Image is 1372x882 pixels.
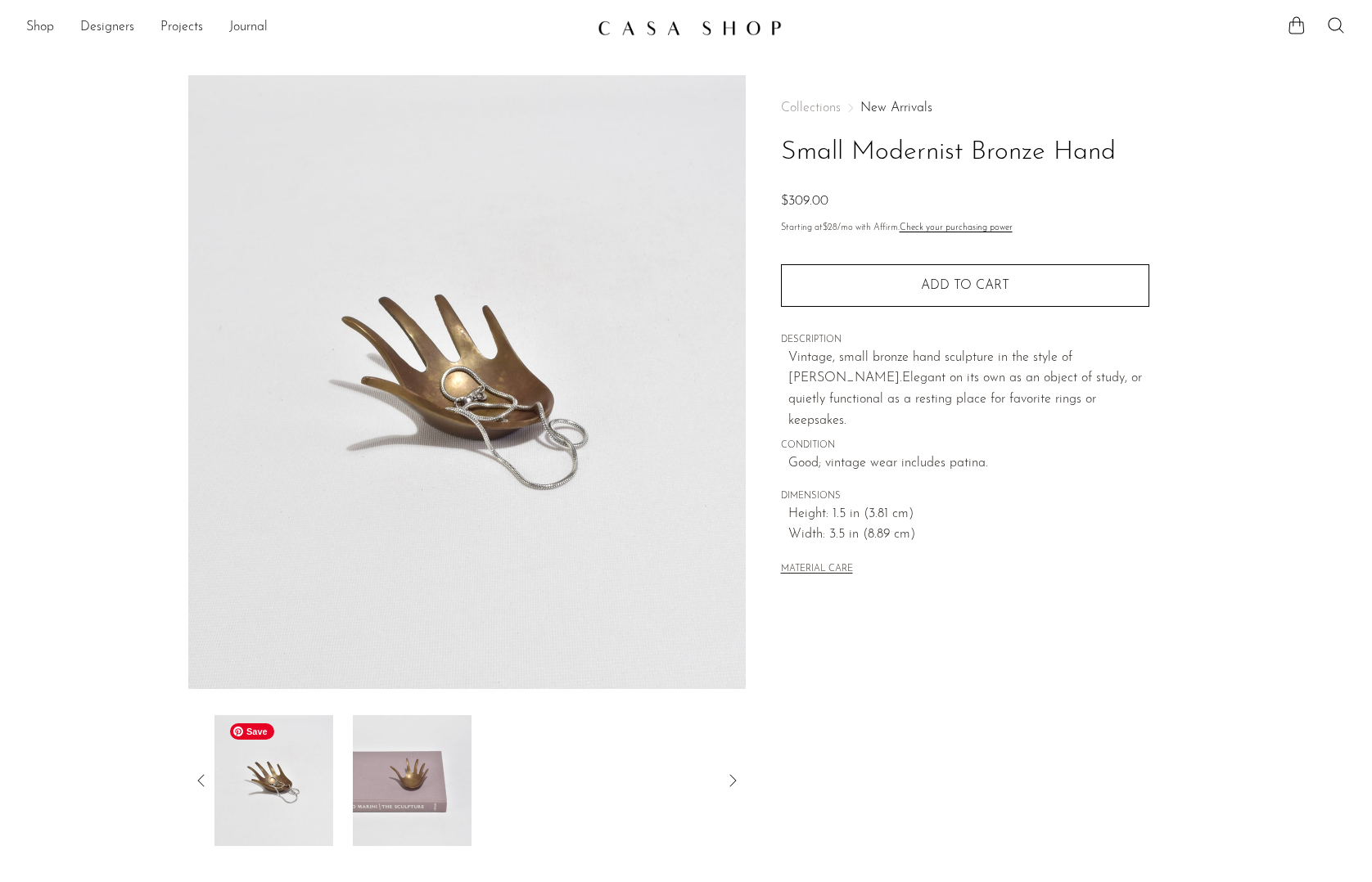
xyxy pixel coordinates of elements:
img: Small Modernist Bronze Hand [214,715,333,846]
a: Check your purchasing power - Learn more about Affirm Financing (opens in modal) [900,223,1013,232]
img: Small Modernist Bronze Hand [188,75,746,689]
span: Vintage, small bronze hand sculpture in the style of [PERSON_NAME]. Elegant on its own as an obje... [788,351,1142,427]
nav: Breadcrumbs [781,101,1149,115]
span: DESCRIPTION [781,333,1149,348]
h1: Small Modernist Bronze Hand [781,132,1149,173]
span: Width: 3.5 in (8.89 cm) [788,524,1149,546]
span: CONDITION [781,439,1149,453]
span: Height: 1.5 in (3.81 cm) [788,504,1149,525]
a: Shop [26,17,54,38]
p: Starting at /mo with Affirm. [781,221,1149,236]
button: Add to cart [781,264,1149,307]
span: DIMENSIONS [781,489,1149,504]
a: Designers [80,17,134,38]
img: Small Modernist Bronze Hand [353,715,472,846]
ul: NEW HEADER MENU [26,14,584,42]
a: Journal [229,17,268,38]
span: Save [230,723,274,740]
span: Add to cart [921,279,1009,292]
button: MATERIAL CARE [781,564,853,576]
nav: Desktop navigation [26,14,584,42]
a: New Arrivals [860,101,932,115]
span: $309.00 [781,195,828,208]
a: Projects [160,17,203,38]
span: Collections [781,101,841,115]
span: Good; vintage wear includes patina. [788,453,1149,475]
span: $28 [823,223,837,232]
